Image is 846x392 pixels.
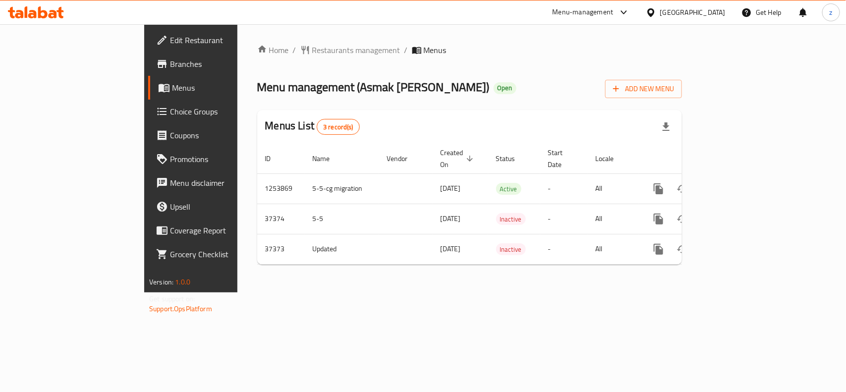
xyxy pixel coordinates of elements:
[148,52,285,76] a: Branches
[441,242,461,255] span: [DATE]
[540,234,588,264] td: -
[305,173,379,204] td: 5-5-cg migration
[613,83,674,95] span: Add New Menu
[441,147,476,170] span: Created On
[170,201,278,213] span: Upsell
[494,82,516,94] div: Open
[553,6,614,18] div: Menu-management
[148,195,285,219] a: Upsell
[257,76,490,98] span: Menu management ( Asmak [PERSON_NAME] )
[170,34,278,46] span: Edit Restaurant
[175,276,190,288] span: 1.0.0
[265,118,360,135] h2: Menus List
[494,84,516,92] span: Open
[588,234,639,264] td: All
[148,171,285,195] a: Menu disclaimer
[148,242,285,266] a: Grocery Checklist
[293,44,296,56] li: /
[496,214,526,225] span: Inactive
[830,7,833,18] span: z
[496,243,526,255] div: Inactive
[149,302,212,315] a: Support.OpsPlatform
[170,153,278,165] span: Promotions
[149,292,195,305] span: Get support on:
[647,207,671,231] button: more
[496,244,526,255] span: Inactive
[639,144,750,174] th: Actions
[170,177,278,189] span: Menu disclaimer
[170,248,278,260] span: Grocery Checklist
[148,100,285,123] a: Choice Groups
[647,177,671,201] button: more
[588,204,639,234] td: All
[496,153,528,165] span: Status
[170,129,278,141] span: Coupons
[148,219,285,242] a: Coverage Report
[313,153,343,165] span: Name
[540,204,588,234] td: -
[588,173,639,204] td: All
[149,276,173,288] span: Version:
[540,173,588,204] td: -
[548,147,576,170] span: Start Date
[671,237,694,261] button: Change Status
[671,177,694,201] button: Change Status
[305,204,379,234] td: 5-5
[148,147,285,171] a: Promotions
[404,44,408,56] li: /
[148,123,285,147] a: Coupons
[660,7,726,18] div: [GEOGRAPHIC_DATA]
[148,28,285,52] a: Edit Restaurant
[317,119,360,135] div: Total records count
[605,80,682,98] button: Add New Menu
[441,182,461,195] span: [DATE]
[305,234,379,264] td: Updated
[170,106,278,117] span: Choice Groups
[424,44,447,56] span: Menus
[496,183,521,195] span: Active
[300,44,400,56] a: Restaurants management
[671,207,694,231] button: Change Status
[441,212,461,225] span: [DATE]
[317,122,359,132] span: 3 record(s)
[170,224,278,236] span: Coverage Report
[257,144,750,265] table: enhanced table
[170,58,278,70] span: Branches
[647,237,671,261] button: more
[257,44,682,56] nav: breadcrumb
[312,44,400,56] span: Restaurants management
[596,153,627,165] span: Locale
[496,213,526,225] div: Inactive
[265,153,284,165] span: ID
[387,153,421,165] span: Vendor
[148,76,285,100] a: Menus
[654,115,678,139] div: Export file
[172,82,278,94] span: Menus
